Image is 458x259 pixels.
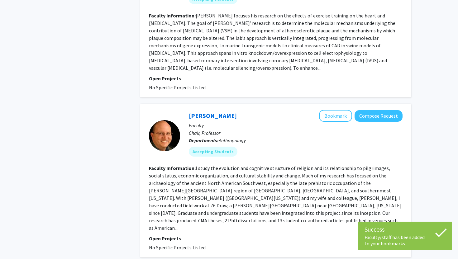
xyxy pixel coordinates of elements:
b: Faculty Information: [149,165,196,171]
div: Faculty/staff has been added to your bookmarks. [365,234,446,247]
span: No Specific Projects Listed [149,84,206,91]
button: Add Todd VanPool to Bookmarks [319,110,352,122]
p: Chair, Professor [189,129,403,137]
button: Compose Request to Todd VanPool [355,110,403,122]
fg-read-more: [PERSON_NAME] focuses his research on the effects of exercise training on the heart and [MEDICAL_... [149,12,395,71]
iframe: Chat [5,231,26,254]
b: Departments: [189,137,219,144]
a: [PERSON_NAME] [189,112,237,120]
fg-read-more: I study the evolution and cognitive structure of religion and its relationship to pilgrimages, so... [149,165,402,231]
p: Open Projects [149,235,403,242]
div: Success [365,225,446,234]
p: Open Projects [149,75,403,82]
span: No Specific Projects Listed [149,244,206,251]
mat-chip: Accepting Students [189,147,237,157]
span: Anthropology [219,137,246,144]
b: Faculty Information: [149,12,196,19]
p: Faculty [189,122,403,129]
